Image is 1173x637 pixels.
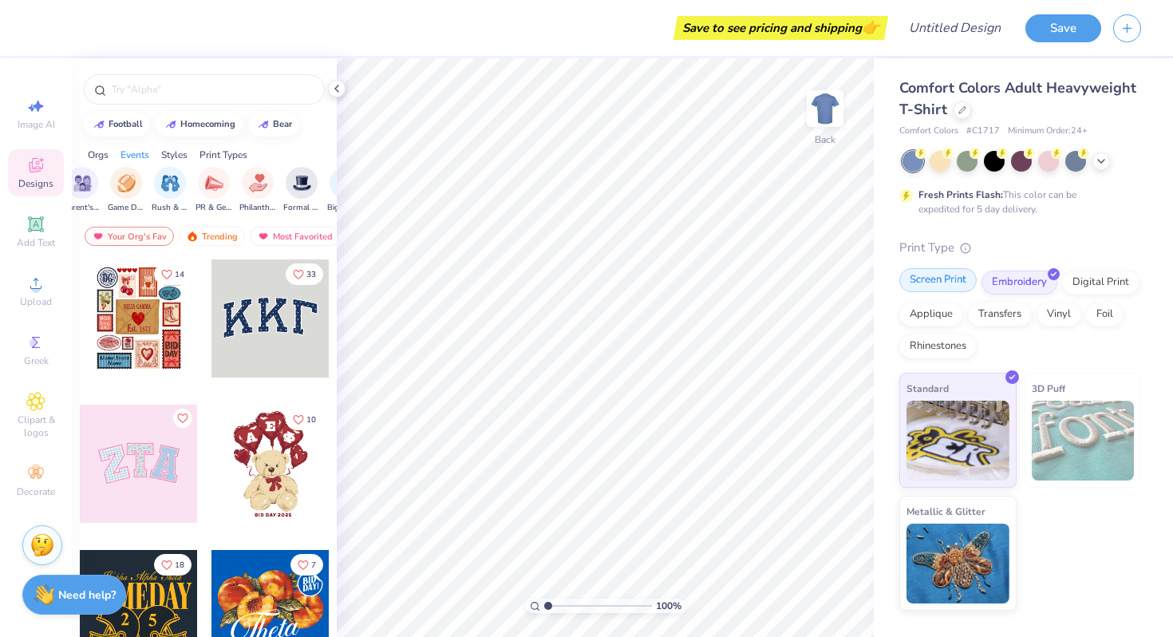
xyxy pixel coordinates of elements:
[1008,125,1088,138] span: Minimum Order: 24 +
[981,271,1057,295] div: Embroidery
[17,236,55,249] span: Add Text
[250,227,340,246] div: Most Favorited
[205,174,223,192] img: PR & General Image
[311,561,316,569] span: 7
[906,401,1009,481] img: Standard
[306,416,316,424] span: 10
[239,167,276,214] div: filter for Philanthropy
[164,120,177,129] img: trend_line.gif
[257,120,270,129] img: trend_line.gif
[1025,14,1101,42] button: Save
[152,167,188,214] button: filter button
[1032,401,1135,481] img: 3D Puff
[179,227,245,246] div: Trending
[1062,271,1139,295] div: Digital Print
[899,78,1136,119] span: Comfort Colors Adult Heavyweight T-Shirt
[918,188,1115,216] div: This color can be expedited for 5 day delivery.
[968,303,1032,326] div: Transfers
[239,167,276,214] button: filter button
[110,81,314,97] input: Try "Alpha"
[173,409,192,428] button: Like
[896,12,1013,44] input: Untitled Design
[195,167,232,214] div: filter for PR & General
[92,231,105,242] img: most_fav.gif
[117,174,136,192] img: Game Day Image
[17,485,55,498] span: Decorate
[239,202,276,214] span: Philanthropy
[966,125,1000,138] span: # C1717
[906,380,949,397] span: Standard
[249,174,267,192] img: Philanthropy Image
[273,120,292,129] div: bear
[175,271,184,279] span: 14
[64,167,101,214] button: filter button
[195,167,232,214] button: filter button
[283,167,320,214] button: filter button
[327,167,364,214] div: filter for Big Little Reveal
[18,177,53,190] span: Designs
[180,120,235,129] div: homecoming
[186,231,199,242] img: trending.gif
[24,354,49,367] span: Greek
[85,227,174,246] div: Your Org's Fav
[906,524,1009,603] img: Metallic & Glitter
[899,268,977,292] div: Screen Print
[161,174,180,192] img: Rush & Bid Image
[175,561,184,569] span: 18
[161,148,188,162] div: Styles
[108,167,144,214] button: filter button
[809,93,841,125] img: Back
[815,133,835,147] div: Back
[152,167,188,214] div: filter for Rush & Bid
[1032,380,1065,397] span: 3D Puff
[154,554,192,576] button: Like
[899,334,977,358] div: Rhinestones
[18,118,55,131] span: Image AI
[64,167,101,214] div: filter for Parent's Weekend
[906,503,985,520] span: Metallic & Glitter
[283,202,320,214] span: Formal & Semi
[918,188,1003,201] strong: Fresh Prints Flash:
[73,174,92,192] img: Parent's Weekend Image
[154,263,192,285] button: Like
[283,167,320,214] div: filter for Formal & Semi
[8,413,64,439] span: Clipart & logos
[1037,303,1081,326] div: Vinyl
[293,174,311,192] img: Formal & Semi Image
[899,125,958,138] span: Comfort Colors
[677,16,884,40] div: Save to see pricing and shipping
[120,148,149,162] div: Events
[84,113,150,136] button: football
[64,202,101,214] span: Parent's Weekend
[248,113,299,136] button: bear
[195,202,232,214] span: PR & General
[862,18,879,37] span: 👉
[156,113,243,136] button: homecoming
[93,120,105,129] img: trend_line.gif
[899,303,963,326] div: Applique
[290,554,323,576] button: Like
[899,239,1141,257] div: Print Type
[58,588,116,603] strong: Need help?
[327,167,364,214] button: filter button
[286,263,323,285] button: Like
[257,231,270,242] img: most_fav.gif
[656,599,681,613] span: 100 %
[1086,303,1124,326] div: Foil
[88,148,109,162] div: Orgs
[20,295,52,308] span: Upload
[108,167,144,214] div: filter for Game Day
[306,271,316,279] span: 33
[199,148,247,162] div: Print Types
[286,409,323,430] button: Like
[108,202,144,214] span: Game Day
[152,202,188,214] span: Rush & Bid
[109,120,143,129] div: football
[327,202,364,214] span: Big Little Reveal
